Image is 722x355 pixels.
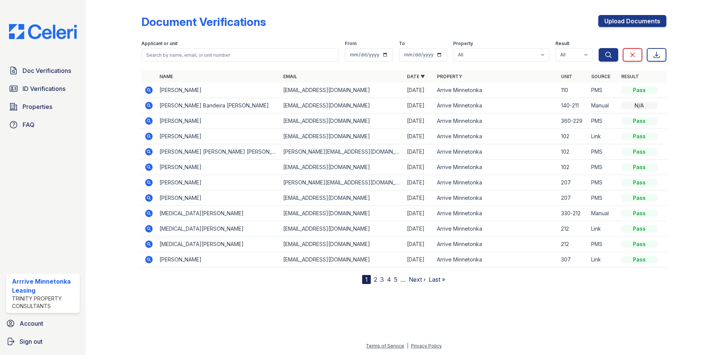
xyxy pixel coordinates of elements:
td: 212 [558,237,588,252]
div: Arrrive Minnetonka Leasing [12,277,77,295]
div: Trinity Property Consultants [12,295,77,310]
td: Arrive Minnetonka [434,160,558,175]
td: PMS [588,237,618,252]
a: Account [3,316,83,331]
a: Upload Documents [598,15,666,27]
td: PMS [588,160,618,175]
td: Arrive Minnetonka [434,190,558,206]
a: Privacy Policy [411,343,442,349]
a: Next › [409,276,426,283]
td: [EMAIL_ADDRESS][DOMAIN_NAME] [280,160,404,175]
a: Last » [429,276,445,283]
td: [PERSON_NAME] [156,83,280,98]
label: To [399,41,405,47]
a: Properties [6,99,80,114]
td: PMS [588,144,618,160]
td: 102 [558,144,588,160]
span: Properties [23,102,52,111]
a: Terms of Service [366,343,404,349]
td: [MEDICAL_DATA][PERSON_NAME] [156,237,280,252]
div: Pass [621,210,657,217]
div: Pass [621,148,657,156]
td: PMS [588,113,618,129]
td: [DATE] [404,83,434,98]
td: Arrive Minnetonka [434,175,558,190]
a: Result [621,74,639,79]
label: From [345,41,356,47]
td: 307 [558,252,588,267]
td: [PERSON_NAME] [156,252,280,267]
a: Sign out [3,334,83,349]
td: 207 [558,175,588,190]
td: [EMAIL_ADDRESS][DOMAIN_NAME] [280,252,404,267]
a: Date ▼ [407,74,425,79]
td: [PERSON_NAME] [156,160,280,175]
td: PMS [588,83,618,98]
td: [DATE] [404,252,434,267]
td: [PERSON_NAME][EMAIL_ADDRESS][DOMAIN_NAME] [280,175,404,190]
td: Link [588,129,618,144]
div: Pass [621,86,657,94]
td: [EMAIL_ADDRESS][DOMAIN_NAME] [280,113,404,129]
td: [DATE] [404,144,434,160]
td: [DATE] [404,237,434,252]
td: Arrive Minnetonka [434,83,558,98]
label: Property [453,41,473,47]
input: Search by name, email, or unit number [141,48,339,62]
label: Result [555,41,569,47]
a: Source [591,74,610,79]
td: [EMAIL_ADDRESS][DOMAIN_NAME] [280,190,404,206]
td: [PERSON_NAME][EMAIL_ADDRESS][DOMAIN_NAME] [280,144,404,160]
td: [MEDICAL_DATA][PERSON_NAME] [156,206,280,221]
td: 102 [558,129,588,144]
a: Unit [561,74,572,79]
td: Arrive Minnetonka [434,144,558,160]
td: 140-211 [558,98,588,113]
label: Applicant or unit [141,41,177,47]
a: 5 [394,276,397,283]
a: ID Verifications [6,81,80,96]
a: FAQ [6,117,80,132]
td: [EMAIL_ADDRESS][DOMAIN_NAME] [280,129,404,144]
td: [EMAIL_ADDRESS][DOMAIN_NAME] [280,206,404,221]
td: 207 [558,190,588,206]
td: [DATE] [404,190,434,206]
span: FAQ [23,120,35,129]
td: [EMAIL_ADDRESS][DOMAIN_NAME] [280,237,404,252]
td: [DATE] [404,221,434,237]
div: | [407,343,408,349]
td: Manual [588,98,618,113]
td: [MEDICAL_DATA][PERSON_NAME] [156,221,280,237]
td: [EMAIL_ADDRESS][DOMAIN_NAME] [280,98,404,113]
span: … [400,275,406,284]
span: Doc Verifications [23,66,71,75]
div: Pass [621,256,657,263]
td: [PERSON_NAME] [156,190,280,206]
div: Pass [621,179,657,186]
div: Document Verifications [141,15,266,29]
td: [PERSON_NAME] Bandeira [PERSON_NAME] [156,98,280,113]
td: [PERSON_NAME] [PERSON_NAME] [PERSON_NAME] [156,144,280,160]
div: Pass [621,225,657,233]
td: 110 [558,83,588,98]
td: [EMAIL_ADDRESS][DOMAIN_NAME] [280,221,404,237]
td: PMS [588,175,618,190]
div: Pass [621,117,657,125]
a: Name [159,74,173,79]
td: Link [588,221,618,237]
td: [PERSON_NAME] [156,113,280,129]
img: CE_Logo_Blue-a8612792a0a2168367f1c8372b55b34899dd931a85d93a1a3d3e32e68fde9ad4.png [3,24,83,39]
td: 102 [558,160,588,175]
a: 3 [380,276,384,283]
div: N/A [621,102,657,109]
td: [DATE] [404,98,434,113]
a: Property [437,74,462,79]
td: [DATE] [404,129,434,144]
span: Account [20,319,43,328]
td: Arrive Minnetonka [434,206,558,221]
td: [DATE] [404,113,434,129]
td: Arrive Minnetonka [434,129,558,144]
td: Arrive Minnetonka [434,113,558,129]
td: 330-212 [558,206,588,221]
td: Arrive Minnetonka [434,98,558,113]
